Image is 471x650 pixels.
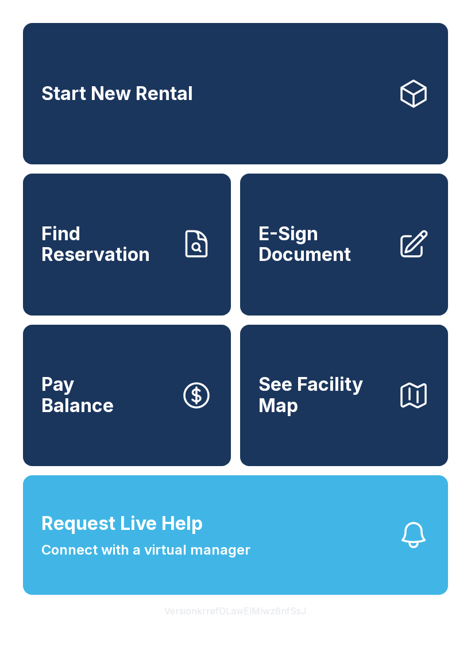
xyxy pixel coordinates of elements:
span: Start New Rental [41,83,193,105]
button: PayBalance [23,325,231,466]
a: Find Reservation [23,174,231,315]
a: Start New Rental [23,23,448,164]
span: E-Sign Document [258,224,388,266]
span: Find Reservation [41,224,171,266]
button: See Facility Map [240,325,448,466]
span: Connect with a virtual manager [41,540,250,560]
button: VersionkrrefDLawElMlwz8nfSsJ [155,595,316,627]
span: See Facility Map [258,374,388,416]
span: Pay Balance [41,374,114,416]
span: Request Live Help [41,510,203,537]
a: E-Sign Document [240,174,448,315]
button: Request Live HelpConnect with a virtual manager [23,475,448,595]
